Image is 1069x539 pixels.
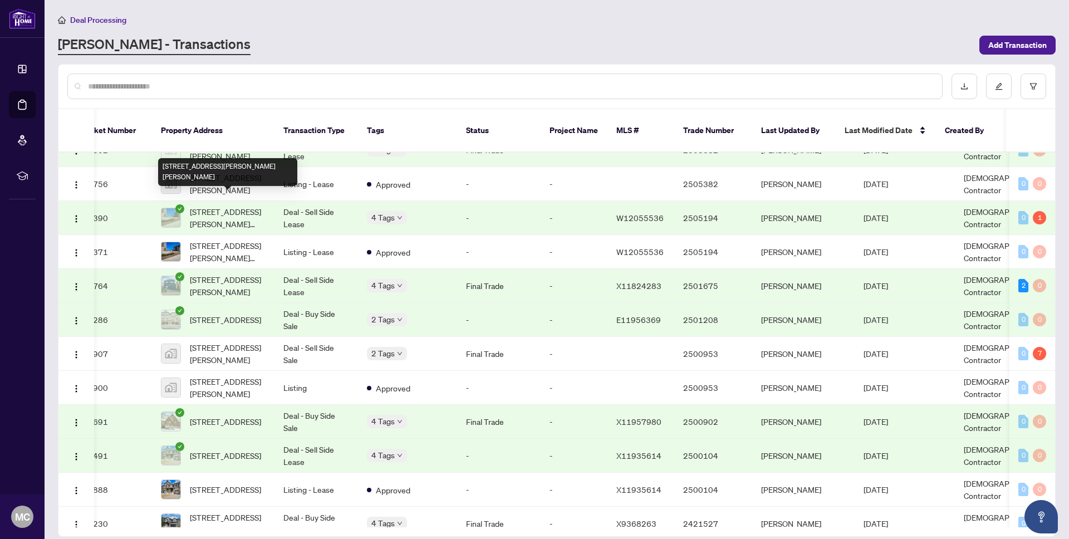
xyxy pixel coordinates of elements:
span: [DATE] [864,450,888,460]
span: [STREET_ADDRESS][PERSON_NAME][PERSON_NAME] [190,205,266,230]
span: [DEMOGRAPHIC_DATA] Contractor [964,241,1048,263]
button: filter [1021,73,1046,99]
td: - [541,167,607,201]
span: [DATE] [864,213,888,223]
td: 2500104 [674,473,752,507]
td: 20888 [74,473,152,507]
td: - [541,303,607,337]
span: [DATE] [864,383,888,393]
span: [STREET_ADDRESS] [190,415,261,428]
td: [PERSON_NAME] [752,439,855,473]
button: Logo [67,175,85,193]
span: down [397,215,403,220]
button: Logo [67,447,85,464]
span: Approved [376,484,410,496]
td: Deal - Sell Side Lease [274,201,358,235]
img: Logo [72,520,81,529]
span: [DATE] [864,247,888,257]
span: [DEMOGRAPHIC_DATA] Contractor [964,444,1048,467]
img: thumbnail-img [161,242,180,261]
td: Listing [274,371,358,405]
td: 24764 [74,269,152,303]
span: MC [15,509,30,525]
td: [PERSON_NAME] [752,269,855,303]
img: Logo [72,180,81,189]
span: download [960,82,968,90]
div: 0 [1033,483,1046,496]
div: 0 [1018,449,1028,462]
span: W12055536 [616,213,664,223]
td: - [541,473,607,507]
th: Transaction Type [274,109,358,153]
button: Logo [67,243,85,261]
span: [DATE] [864,315,888,325]
span: [DEMOGRAPHIC_DATA] Contractor [964,342,1048,365]
td: 2500953 [674,337,752,371]
span: [DATE] [864,518,888,528]
div: 2 [1018,279,1028,292]
span: Approved [376,178,410,190]
span: [DATE] [864,484,888,494]
span: down [397,351,403,356]
span: X9368263 [616,518,656,528]
span: 4 Tags [371,279,395,292]
span: check-circle [175,272,184,281]
span: down [397,453,403,458]
span: [STREET_ADDRESS][PERSON_NAME][PERSON_NAME][PERSON_NAME] [190,511,266,536]
td: Listing - Lease [274,167,358,201]
button: edit [986,73,1012,99]
div: 0 [1033,177,1046,190]
td: Deal - Sell Side Lease [274,439,358,473]
td: 2501208 [674,303,752,337]
th: Last Modified Date [836,109,936,153]
td: 28371 [74,235,152,269]
th: Last Updated By [752,109,836,153]
td: 22907 [74,337,152,371]
div: 0 [1033,449,1046,462]
span: check-circle [175,442,184,451]
th: Created By [936,109,1003,153]
td: 2500104 [674,439,752,473]
div: 0 [1018,483,1028,496]
img: thumbnail-img [161,412,180,431]
th: Project Name [541,109,607,153]
button: Logo [67,311,85,329]
td: - [457,167,541,201]
img: thumbnail-img [161,276,180,295]
span: down [397,317,403,322]
span: 4 Tags [371,415,395,428]
img: Logo [72,248,81,257]
td: 22691 [74,405,152,439]
td: Deal - Sell Side Sale [274,337,358,371]
button: Add Transaction [979,36,1056,55]
button: Logo [67,481,85,498]
td: Final Trade [457,337,541,371]
img: thumbnail-img [161,514,180,533]
span: check-circle [175,204,184,213]
span: [DEMOGRAPHIC_DATA] Contractor [964,410,1048,433]
td: 22900 [74,371,152,405]
td: - [457,473,541,507]
td: 32390 [74,201,152,235]
div: 0 [1033,279,1046,292]
span: [DEMOGRAPHIC_DATA] Contractor [964,478,1048,501]
span: W12055536 [616,247,664,257]
span: [STREET_ADDRESS] [190,483,261,496]
td: 23286 [74,303,152,337]
td: Listing - Lease [274,473,358,507]
span: filter [1029,82,1037,90]
td: [PERSON_NAME] [752,303,855,337]
td: Final Trade [457,269,541,303]
div: 0 [1033,381,1046,394]
button: Logo [67,379,85,396]
div: 0 [1018,177,1028,190]
span: Approved [376,382,410,394]
div: 7 [1033,347,1046,360]
td: - [457,235,541,269]
td: - [457,303,541,337]
span: X11957980 [616,416,661,427]
img: Logo [72,316,81,325]
span: Deal Processing [70,15,126,25]
td: [PERSON_NAME] [752,235,855,269]
img: Logo [72,418,81,427]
